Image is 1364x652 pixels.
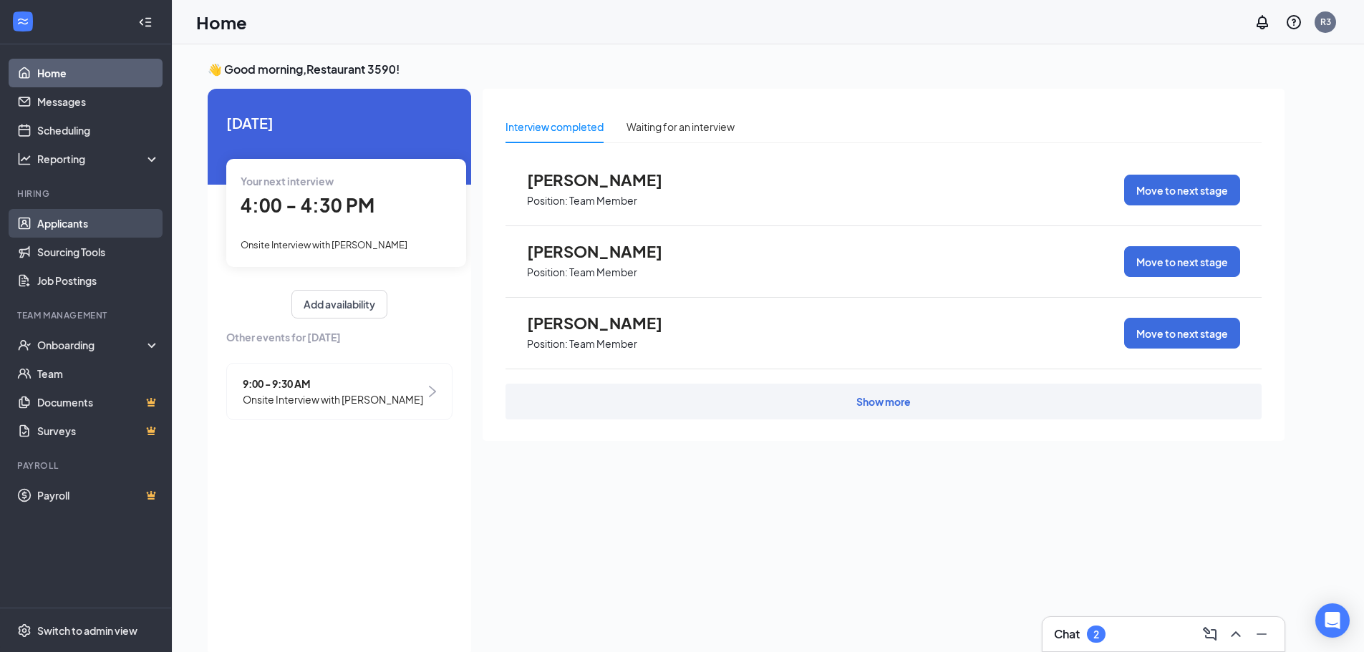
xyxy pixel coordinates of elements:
span: [PERSON_NAME] [527,313,685,332]
div: Switch to admin view [37,623,137,638]
a: Scheduling [37,116,160,145]
span: Onsite Interview with [PERSON_NAME] [241,239,407,250]
div: 2 [1093,628,1099,641]
svg: Analysis [17,152,32,166]
span: [PERSON_NAME] [527,242,685,261]
div: Show more [856,394,911,409]
a: Home [37,59,160,87]
button: ComposeMessage [1199,623,1222,646]
p: Team Member [569,266,637,279]
a: Team [37,359,160,388]
svg: QuestionInfo [1285,14,1302,31]
span: 9:00 - 9:30 AM [243,376,423,391]
button: Minimize [1250,623,1273,646]
span: Your next interview [241,175,334,188]
svg: ChevronUp [1227,626,1244,643]
a: DocumentsCrown [37,388,160,417]
a: PayrollCrown [37,481,160,510]
p: Team Member [569,194,637,208]
a: Sourcing Tools [37,238,160,266]
div: Hiring [17,188,157,200]
p: Position: [527,194,568,208]
div: Waiting for an interview [627,119,735,135]
svg: Minimize [1253,626,1270,643]
div: Onboarding [37,338,147,352]
span: [DATE] [226,112,453,134]
svg: ComposeMessage [1201,626,1219,643]
svg: Notifications [1254,14,1271,31]
button: Add availability [291,290,387,318]
span: 4:00 - 4:30 PM [241,193,374,217]
span: [PERSON_NAME] [527,170,685,189]
div: Team Management [17,309,157,321]
svg: Collapse [138,15,153,29]
button: Move to next stage [1124,318,1240,349]
button: Move to next stage [1124,175,1240,205]
a: SurveysCrown [37,417,160,445]
button: ChevronUp [1224,623,1247,646]
span: Onsite Interview with [PERSON_NAME] [243,391,423,407]
button: Move to next stage [1124,246,1240,277]
h1: Home [196,10,247,34]
h3: Chat [1054,626,1080,642]
p: Position: [527,337,568,351]
div: Interview completed [506,119,604,135]
h3: 👋 Good morning, Restaurant 3590 ! [208,62,1285,77]
svg: WorkstreamLogo [16,14,30,29]
a: Messages [37,87,160,116]
div: Open Intercom Messenger [1315,603,1350,638]
p: Team Member [569,337,637,351]
svg: UserCheck [17,338,32,352]
div: Payroll [17,459,157,472]
div: Reporting [37,152,160,166]
div: R3 [1320,16,1331,28]
span: Other events for [DATE] [226,329,453,345]
a: Applicants [37,209,160,238]
a: Job Postings [37,266,160,295]
p: Position: [527,266,568,279]
svg: Settings [17,623,32,638]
